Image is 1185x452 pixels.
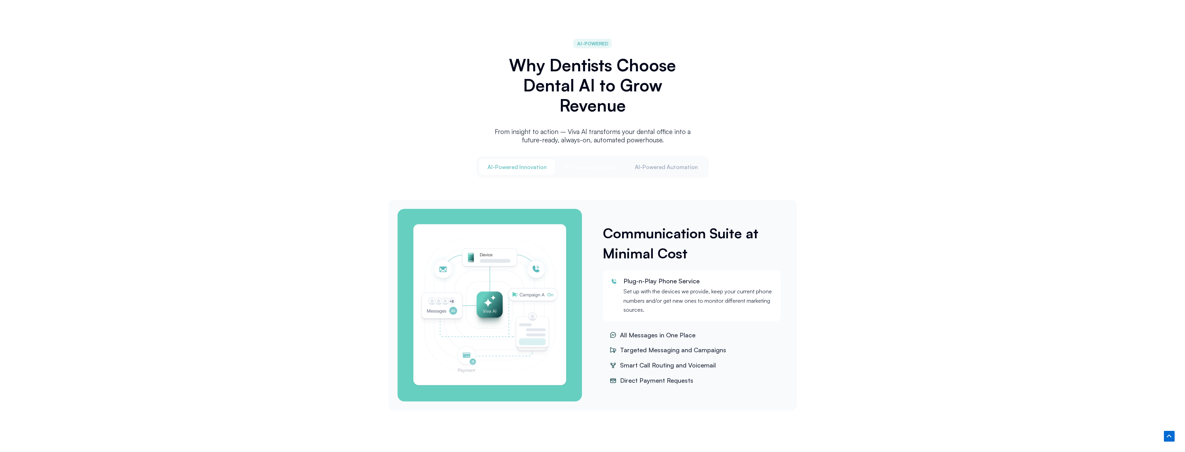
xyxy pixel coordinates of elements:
[389,156,797,410] div: Tabs. Open items with Enter or Space, close with Escape and navigate using the Arrow keys.
[492,127,693,144] p: From insight to action – Viva Al transforms your dental office into a future-ready, always-on, au...
[487,163,547,171] span: Al-Powered Innovation
[565,163,617,171] span: Al-Powered Insights
[623,277,700,285] span: Plug-n-Play Phone Service
[623,287,774,314] p: Set up with the devices we provide, keep your current phone numbers and/or get new ones to monito...
[618,360,716,371] span: Smart Call Routing and Voicemail
[618,375,693,386] span: Direct Payment Requests
[618,345,726,355] span: Targeted Messaging and Campaigns
[577,39,608,47] span: AI-POWERED
[492,55,693,115] h2: Why Dentists Choose Dental AI to Grow Revenue
[635,163,698,171] span: Al-Powered Automation
[603,223,784,263] h3: Communication Suite at Minimal Cost
[411,223,568,388] img: 24/7 AI answering service for dentists
[618,330,695,340] span: All Messages in One Place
